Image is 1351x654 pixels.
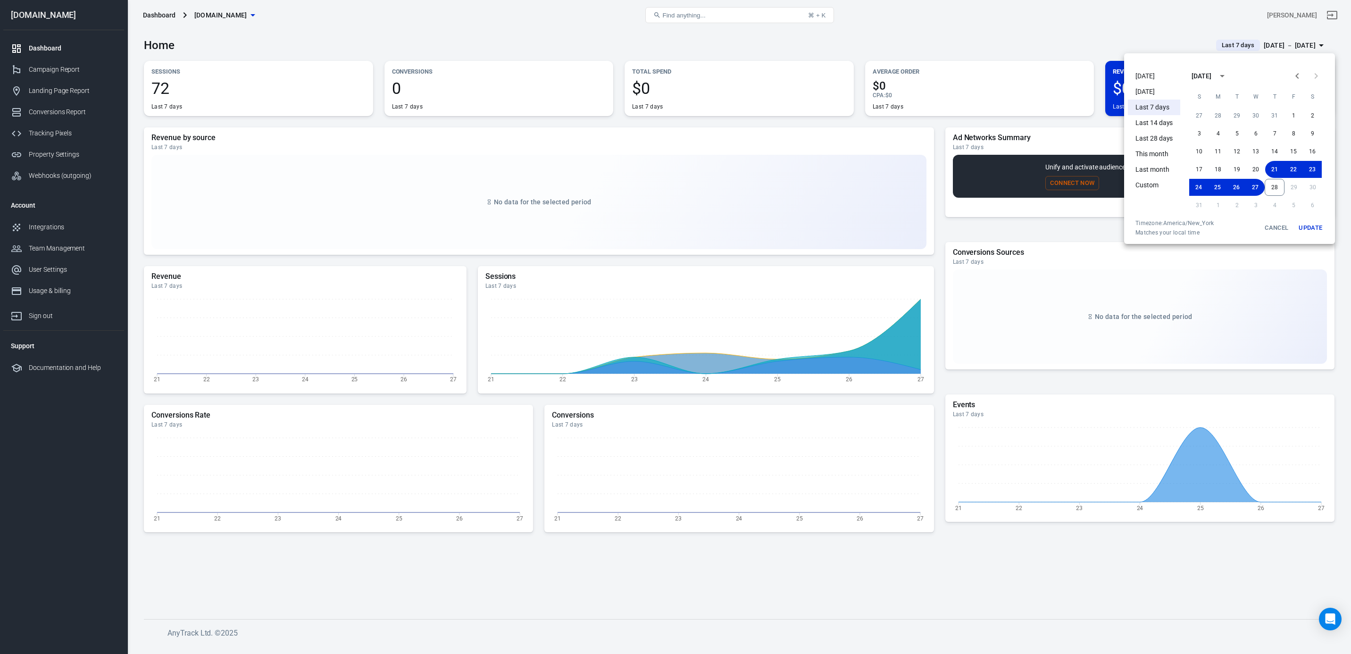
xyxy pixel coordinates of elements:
[1135,219,1214,227] div: Timezone: America/New_York
[1209,143,1227,160] button: 11
[1265,107,1284,124] button: 31
[1265,179,1284,196] button: 28
[1295,219,1326,236] button: Update
[1265,143,1284,160] button: 14
[1135,229,1214,236] span: Matches your local time
[1128,131,1180,146] li: Last 28 days
[1304,87,1321,106] span: Saturday
[1128,115,1180,131] li: Last 14 days
[1319,608,1342,630] div: Open Intercom Messenger
[1192,71,1211,81] div: [DATE]
[1190,143,1209,160] button: 10
[1285,87,1302,106] span: Friday
[1288,67,1307,85] button: Previous month
[1303,107,1322,124] button: 2
[1191,87,1208,106] span: Sunday
[1284,161,1303,178] button: 22
[1247,87,1264,106] span: Wednesday
[1128,68,1180,84] li: [DATE]
[1190,125,1209,142] button: 3
[1227,143,1246,160] button: 12
[1246,125,1265,142] button: 6
[1265,125,1284,142] button: 7
[1128,84,1180,100] li: [DATE]
[1209,125,1227,142] button: 4
[1246,143,1265,160] button: 13
[1209,161,1227,178] button: 18
[1284,125,1303,142] button: 8
[1284,143,1303,160] button: 15
[1246,161,1265,178] button: 20
[1128,146,1180,162] li: This month
[1246,107,1265,124] button: 30
[1208,179,1227,196] button: 25
[1261,219,1292,236] button: Cancel
[1246,179,1265,196] button: 27
[1303,125,1322,142] button: 9
[1209,107,1227,124] button: 28
[1284,107,1303,124] button: 1
[1190,107,1209,124] button: 27
[1227,161,1246,178] button: 19
[1227,125,1246,142] button: 5
[1266,87,1283,106] span: Thursday
[1214,68,1230,84] button: calendar view is open, switch to year view
[1128,100,1180,115] li: Last 7 days
[1209,87,1226,106] span: Monday
[1128,162,1180,177] li: Last month
[1227,107,1246,124] button: 29
[1128,177,1180,193] li: Custom
[1303,143,1322,160] button: 16
[1303,161,1322,178] button: 23
[1228,87,1245,106] span: Tuesday
[1189,179,1208,196] button: 24
[1190,161,1209,178] button: 17
[1265,161,1284,178] button: 21
[1227,179,1246,196] button: 26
